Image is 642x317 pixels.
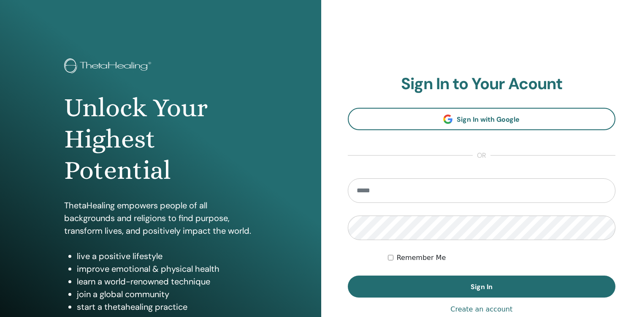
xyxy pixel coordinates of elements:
span: Sign In [471,282,493,291]
span: Sign In with Google [457,115,520,124]
a: Sign In with Google [348,108,616,130]
li: start a thetahealing practice [77,301,257,313]
h1: Unlock Your Highest Potential [64,92,257,186]
span: or [473,150,490,161]
div: Keep me authenticated indefinitely or until I manually logout [388,253,615,263]
button: Sign In [348,276,616,298]
label: Remember Me [397,253,446,263]
li: join a global community [77,288,257,301]
li: learn a world-renowned technique [77,275,257,288]
li: improve emotional & physical health [77,262,257,275]
p: ThetaHealing empowers people of all backgrounds and religions to find purpose, transform lives, a... [64,199,257,237]
li: live a positive lifestyle [77,250,257,262]
h2: Sign In to Your Acount [348,74,616,94]
a: Create an account [450,304,512,314]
